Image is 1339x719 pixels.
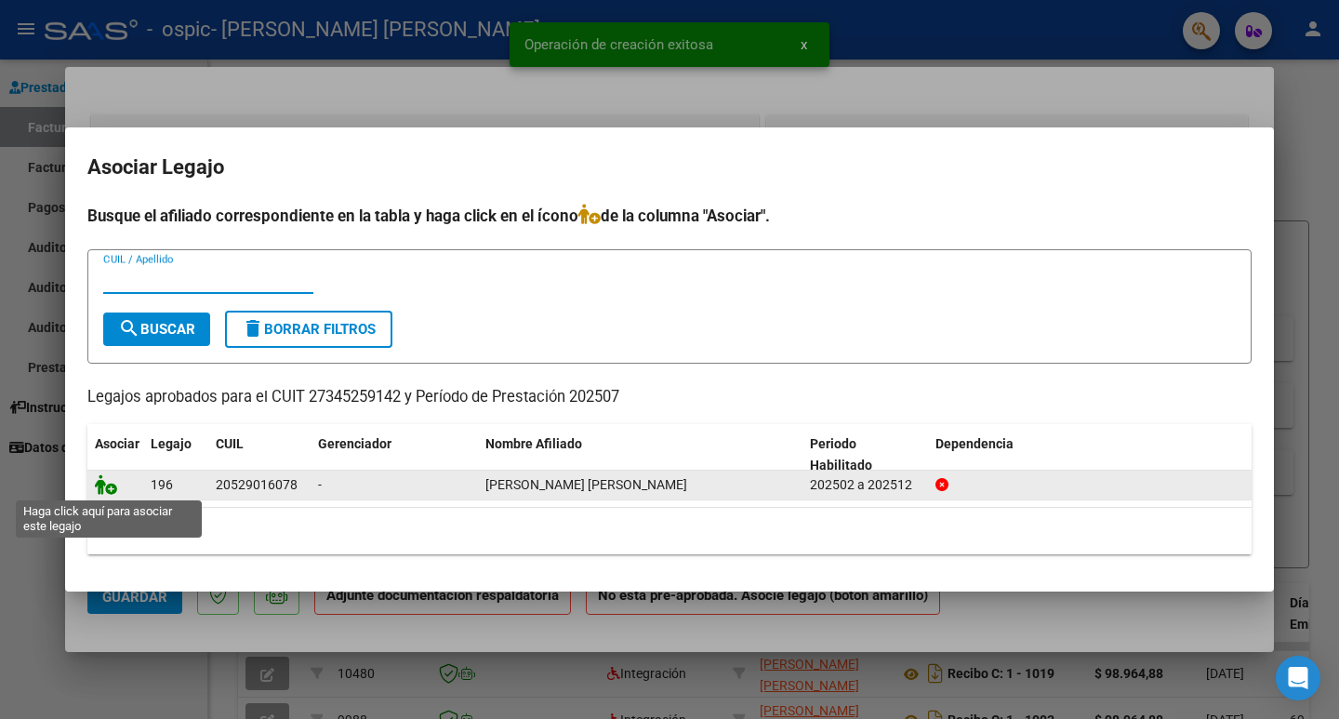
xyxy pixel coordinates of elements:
span: 196 [151,477,173,492]
span: Borrar Filtros [242,321,376,338]
button: Borrar Filtros [225,311,392,348]
datatable-header-cell: Periodo Habilitado [802,424,928,486]
datatable-header-cell: Dependencia [928,424,1253,486]
span: Periodo Habilitado [810,436,872,473]
button: Buscar [103,313,210,346]
span: Legajo [151,436,192,451]
datatable-header-cell: Nombre Afiliado [478,424,802,486]
div: 1 registros [87,508,1252,554]
span: Dependencia [935,436,1014,451]
span: Asociar [95,436,139,451]
datatable-header-cell: Asociar [87,424,143,486]
span: Nombre Afiliado [485,436,582,451]
h4: Busque el afiliado correspondiente en la tabla y haga click en el ícono de la columna "Asociar". [87,204,1252,228]
div: 20529016078 [216,474,298,496]
span: Buscar [118,321,195,338]
span: CUIL [216,436,244,451]
h2: Asociar Legajo [87,150,1252,185]
div: 202502 a 202512 [810,474,921,496]
div: Open Intercom Messenger [1276,656,1320,700]
datatable-header-cell: Gerenciador [311,424,478,486]
datatable-header-cell: CUIL [208,424,311,486]
span: LUCERO VIVAS EMANUEL FRANCISCO [485,477,687,492]
mat-icon: search [118,317,140,340]
datatable-header-cell: Legajo [143,424,208,486]
span: Gerenciador [318,436,391,451]
p: Legajos aprobados para el CUIT 27345259142 y Período de Prestación 202507 [87,386,1252,409]
span: - [318,477,322,492]
mat-icon: delete [242,317,264,340]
